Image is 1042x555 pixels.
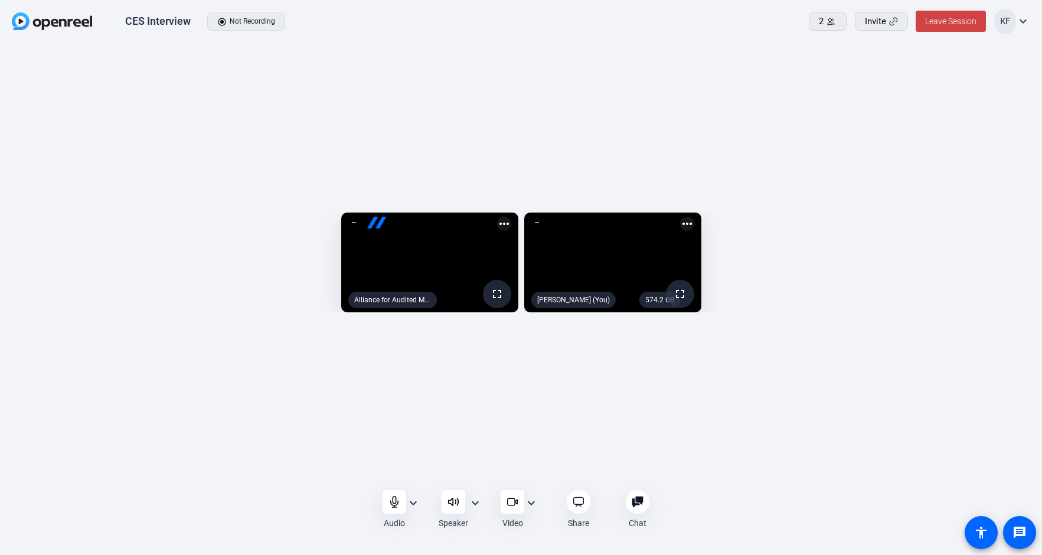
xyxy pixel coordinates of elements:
[819,15,824,28] span: 2
[439,517,468,529] div: Speaker
[1012,525,1027,540] mat-icon: message
[994,9,1016,34] div: KF
[125,14,191,28] div: CES Interview
[348,292,437,308] div: Alliance for Audited Media
[497,217,511,231] mat-icon: more_horiz
[384,517,405,529] div: Audio
[974,525,988,540] mat-icon: accessibility
[673,287,687,301] mat-icon: fullscreen
[568,517,589,529] div: Share
[855,12,908,31] button: Invite
[925,17,976,26] span: Leave Session
[524,496,538,510] mat-icon: expand_more
[916,11,986,32] button: Leave Session
[490,287,504,301] mat-icon: fullscreen
[1016,14,1030,28] mat-icon: expand_more
[639,292,680,308] div: 574.2 GB
[680,217,694,231] mat-icon: more_horiz
[865,15,886,28] span: Invite
[12,12,92,30] img: OpenReel logo
[406,496,420,510] mat-icon: expand_more
[629,517,646,529] div: Chat
[502,517,523,529] div: Video
[468,496,482,510] mat-icon: expand_more
[531,292,616,308] div: [PERSON_NAME] (You)
[367,217,416,228] img: logo
[809,12,847,31] button: 2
